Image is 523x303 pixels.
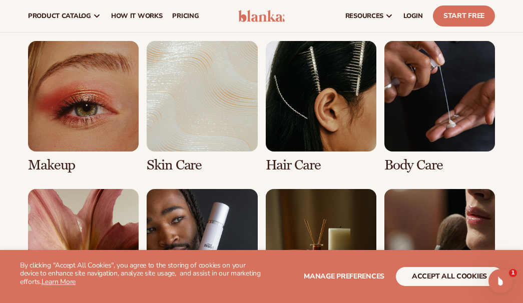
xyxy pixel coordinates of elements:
button: Manage preferences [304,267,384,286]
div: 2 / 8 [147,41,257,173]
span: product catalog [28,12,91,20]
span: Manage preferences [304,271,384,281]
a: Learn More [42,277,76,286]
div: 3 / 8 [266,41,376,173]
span: 1 [509,269,517,277]
span: pricing [172,12,199,20]
button: accept all cookies [396,267,503,286]
p: By clicking "Accept All Cookies", you agree to the storing of cookies on your device to enhance s... [20,261,262,286]
span: How It Works [111,12,163,20]
div: 1 / 8 [28,41,139,173]
iframe: Intercom live chat [488,269,512,293]
h3: Skin Care [147,157,257,173]
h3: Makeup [28,157,139,173]
span: resources [345,12,383,20]
span: LOGIN [403,12,423,20]
img: logo [238,10,285,22]
a: Start Free [433,5,495,26]
h3: Hair Care [266,157,376,173]
div: 4 / 8 [384,41,495,173]
h3: Body Care [384,157,495,173]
